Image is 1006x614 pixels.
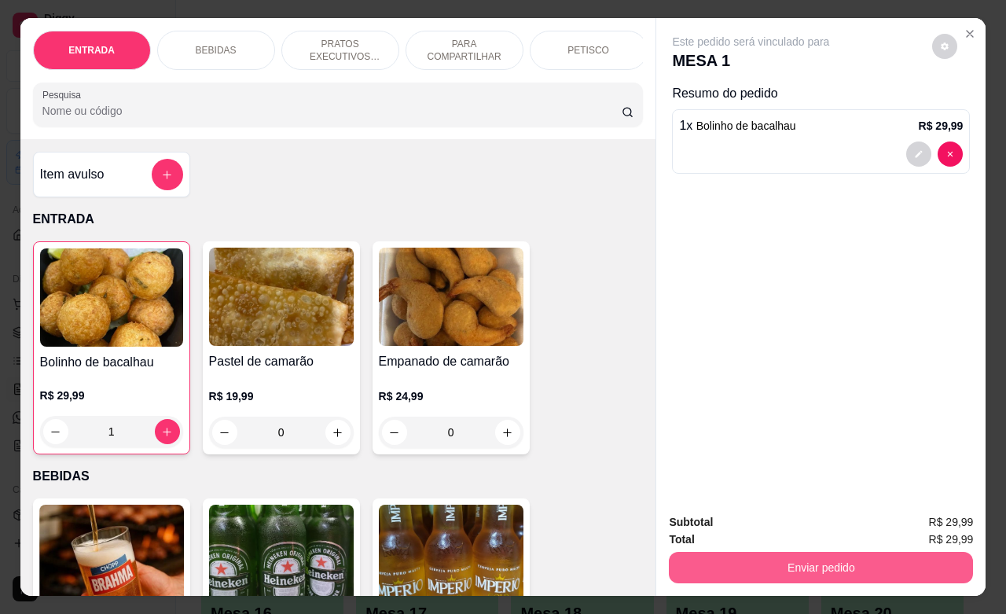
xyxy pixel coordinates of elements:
button: Enviar pedido [669,552,973,583]
p: PRATOS EXECUTIVOS (INDIVIDUAIS) [295,38,386,63]
p: Este pedido será vinculado para [672,34,829,50]
button: increase-product-quantity [495,420,520,445]
p: ENTRADA [68,44,115,57]
img: product-image [39,505,184,603]
p: R$ 24,99 [379,388,523,404]
button: decrease-product-quantity [212,420,237,445]
p: PETISCO [567,44,609,57]
button: increase-product-quantity [325,420,351,445]
p: R$ 29,99 [919,118,964,134]
span: R$ 29,99 [929,531,974,548]
p: MESA 1 [672,50,829,72]
h4: Pastel de camarão [209,352,354,371]
strong: Subtotal [669,516,713,528]
img: product-image [379,248,523,346]
label: Pesquisa [42,88,86,101]
h4: Item avulso [40,165,105,184]
input: Pesquisa [42,103,622,119]
p: ENTRADA [33,210,644,229]
button: decrease-product-quantity [938,142,963,167]
img: product-image [379,505,523,603]
span: R$ 29,99 [929,513,974,531]
button: decrease-product-quantity [43,419,68,444]
button: decrease-product-quantity [382,420,407,445]
button: add-separate-item [152,159,183,190]
span: Bolinho de bacalhau [696,119,796,132]
p: R$ 29,99 [40,388,183,403]
p: BEBIDAS [196,44,237,57]
p: R$ 19,99 [209,388,354,404]
button: Close [957,21,982,46]
h4: Bolinho de bacalhau [40,353,183,372]
p: 1 x [679,116,795,135]
img: product-image [209,505,354,603]
button: decrease-product-quantity [932,34,957,59]
button: increase-product-quantity [155,419,180,444]
p: PARA COMPARTILHAR [419,38,510,63]
button: decrease-product-quantity [906,142,931,167]
img: product-image [209,248,354,346]
strong: Total [669,533,694,546]
h4: Empanado de camarão [379,352,523,371]
img: product-image [40,248,183,347]
p: Resumo do pedido [672,84,970,103]
p: BEBIDAS [33,467,644,486]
